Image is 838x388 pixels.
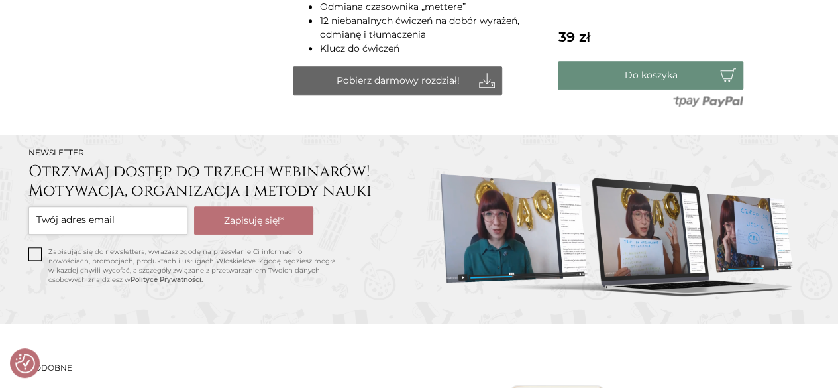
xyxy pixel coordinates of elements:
[28,148,413,157] h2: Newsletter
[194,206,313,235] button: Zapisuję się!*
[28,162,413,201] h3: Otrzymaj dostęp do trzech webinarów! Motywacja, organizacja i metody nauki
[15,354,35,373] button: Preferencje co do zgód
[558,61,743,90] button: Do koszyka
[558,29,590,45] span: 39
[28,206,187,235] input: Twój adres email
[319,42,545,56] li: Klucz do ćwiczeń
[15,354,35,373] img: Revisit consent button
[131,275,203,284] a: Polityce Prywatności.
[48,247,336,285] p: Zapisując się do newslettera, wyrażasz zgodę na przesyłanie Ci informacji o nowościach, promocjac...
[319,14,545,42] li: 12 niebanalnych ćwiczeń na dobór wyrażeń, odmianę i tłumaczenia
[28,363,810,373] h3: Podobne
[293,66,502,95] a: Pobierz darmowy rozdział!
